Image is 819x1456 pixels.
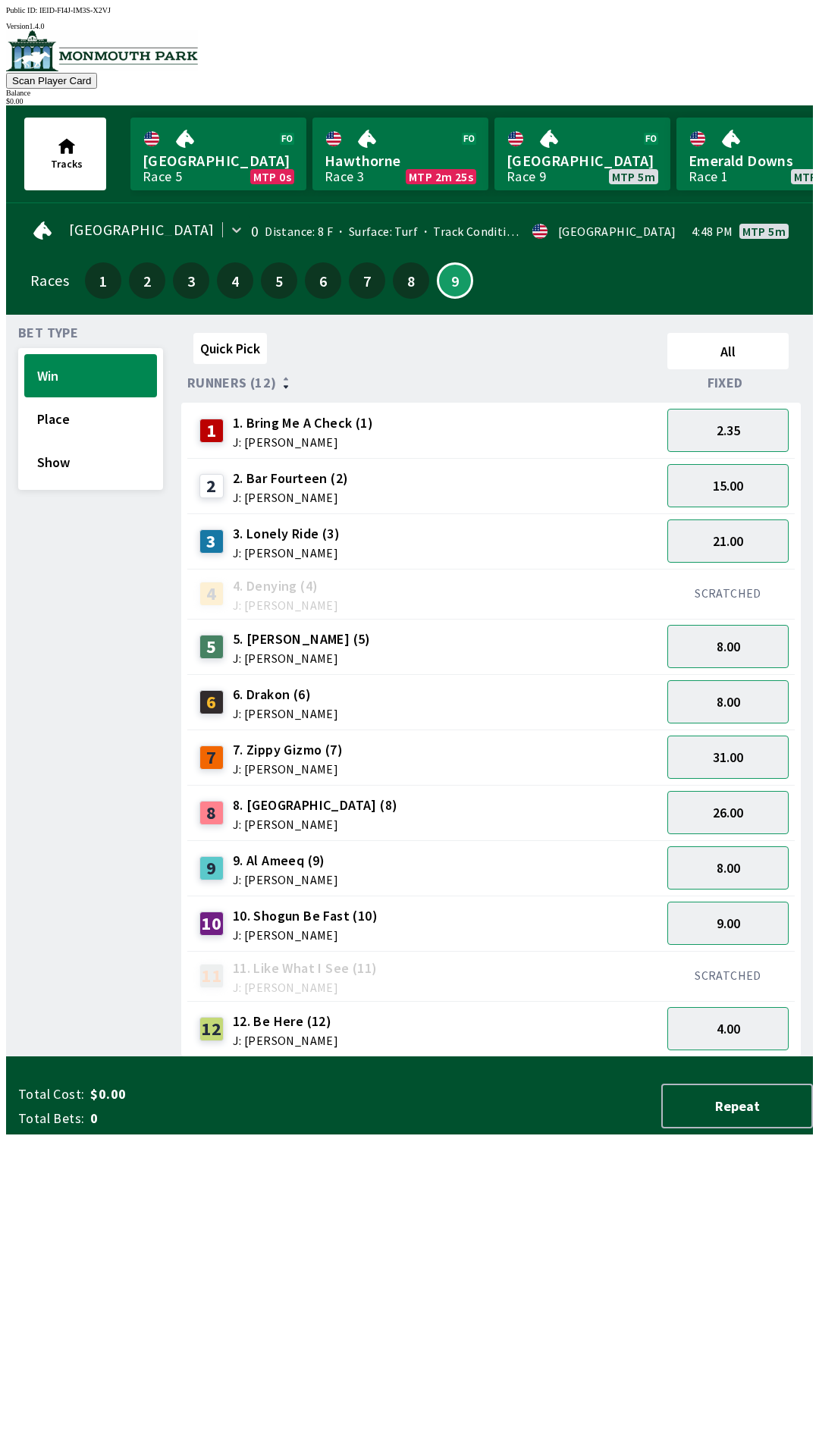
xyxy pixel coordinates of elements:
[199,582,224,606] div: 4
[717,638,740,655] span: 8.00
[442,277,468,284] span: 9
[187,375,661,391] div: Runners (12)
[692,225,733,237] span: 4:48 PM
[130,118,306,190] a: [GEOGRAPHIC_DATA]Race 5MTP 0s
[674,343,782,360] span: All
[173,262,209,299] button: 3
[24,354,157,397] button: Win
[305,262,341,299] button: 6
[37,410,144,428] span: Place
[667,791,789,834] button: 26.00
[667,519,789,563] button: 21.00
[742,225,786,237] span: MTP 5m
[675,1097,799,1115] span: Repeat
[39,6,111,14] span: IEID-FI4J-IM3S-X2VJ
[37,453,144,471] span: Show
[199,912,224,936] div: 10
[233,1012,338,1031] span: 12. Be Here (12)
[494,118,670,190] a: [GEOGRAPHIC_DATA]Race 9MTP 5m
[30,275,69,287] div: Races
[221,275,249,286] span: 4
[18,1085,84,1103] span: Total Cost:
[199,1017,224,1041] div: 12
[18,1109,84,1128] span: Total Bets:
[661,1084,813,1128] button: Repeat
[233,763,343,775] span: J: [PERSON_NAME]
[233,436,373,448] span: J: [PERSON_NAME]
[177,275,206,286] span: 3
[667,968,789,983] div: SCRATCHED
[18,327,78,339] span: Bet Type
[349,262,385,299] button: 7
[199,690,224,714] div: 6
[309,275,337,286] span: 6
[713,532,743,550] span: 21.00
[6,97,813,105] div: $ 0.00
[251,225,259,237] div: 0
[558,225,676,237] div: [GEOGRAPHIC_DATA]
[37,367,144,384] span: Win
[325,151,476,171] span: Hawthorne
[265,224,333,239] span: Distance: 8 F
[24,397,157,441] button: Place
[6,73,97,89] button: Scan Player Card
[187,377,277,389] span: Runners (12)
[199,745,224,770] div: 7
[193,333,267,364] button: Quick Pick
[199,529,224,554] div: 3
[397,275,425,286] span: 8
[51,157,83,171] span: Tracks
[667,333,789,369] button: All
[133,275,162,286] span: 2
[667,464,789,507] button: 15.00
[253,171,291,183] span: MTP 0s
[233,874,338,886] span: J: [PERSON_NAME]
[6,22,813,30] div: Version 1.4.0
[6,89,813,97] div: Balance
[233,906,378,926] span: 10. Shogun Be Fast (10)
[233,629,371,649] span: 5. [PERSON_NAME] (5)
[85,262,121,299] button: 1
[199,964,224,988] div: 11
[393,262,429,299] button: 8
[233,1034,338,1046] span: J: [PERSON_NAME]
[90,1085,329,1103] span: $0.00
[667,1007,789,1050] button: 4.00
[708,377,743,389] span: Fixed
[233,524,340,544] span: 3. Lonely Ride (3)
[233,469,349,488] span: 2. Bar Fourteen (2)
[233,547,340,559] span: J: [PERSON_NAME]
[689,171,728,183] div: Race 1
[667,846,789,890] button: 8.00
[233,413,373,433] span: 1. Bring Me A Check (1)
[90,1109,329,1128] span: 0
[667,625,789,668] button: 8.00
[233,599,338,611] span: J: [PERSON_NAME]
[507,171,546,183] div: Race 9
[233,851,338,871] span: 9. Al Ameeq (9)
[325,171,364,183] div: Race 3
[233,740,343,760] span: 7. Zippy Gizmo (7)
[717,915,740,932] span: 9.00
[717,859,740,877] span: 8.00
[143,171,182,183] div: Race 5
[199,801,224,825] div: 8
[233,708,338,720] span: J: [PERSON_NAME]
[312,118,488,190] a: HawthorneRace 3MTP 2m 25s
[717,1020,740,1037] span: 4.00
[129,262,165,299] button: 2
[199,635,224,659] div: 5
[667,902,789,945] button: 9.00
[89,275,118,286] span: 1
[217,262,253,299] button: 4
[233,929,378,941] span: J: [PERSON_NAME]
[353,275,381,286] span: 7
[667,736,789,779] button: 31.00
[200,340,260,357] span: Quick Pick
[24,118,106,190] button: Tracks
[661,375,795,391] div: Fixed
[233,576,338,596] span: 4. Denying (4)
[233,795,398,815] span: 8. [GEOGRAPHIC_DATA] (8)
[667,585,789,601] div: SCRATCHED
[6,30,198,71] img: venue logo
